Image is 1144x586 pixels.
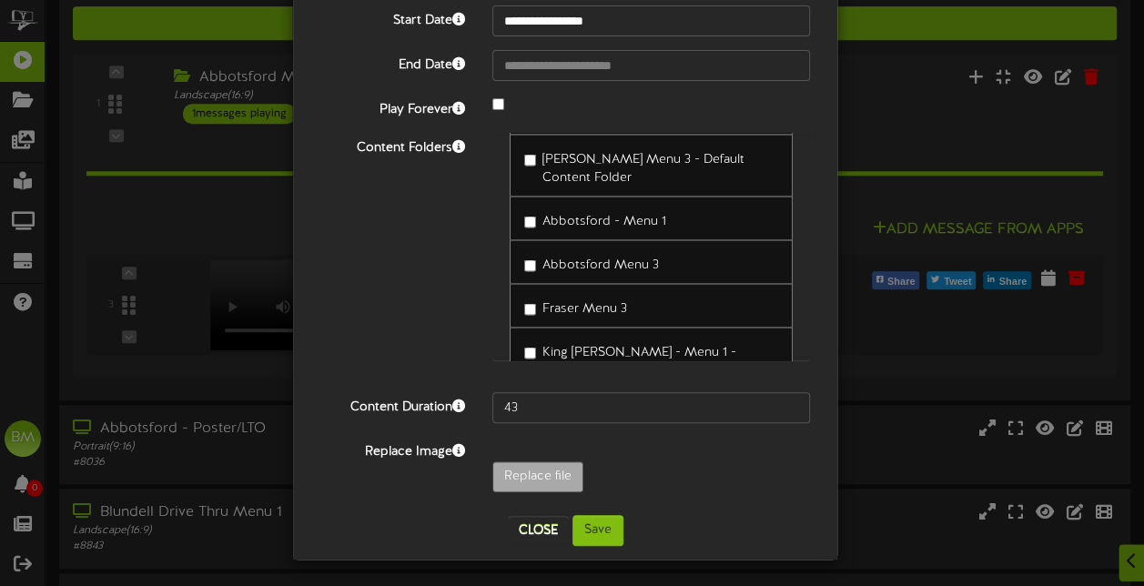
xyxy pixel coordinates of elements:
input: King [PERSON_NAME] - Menu 1 - Default Folder [524,347,536,359]
span: King [PERSON_NAME] - Menu 1 - Default Folder [542,345,736,377]
label: End Date [307,50,479,75]
label: Content Duration [307,392,479,417]
label: Play Forever [307,95,479,119]
label: Start Date [307,5,479,30]
span: Abbotsford - Menu 1 [542,214,666,227]
span: Abbotsford Menu 3 [542,258,659,271]
button: Close [508,516,569,545]
span: Fraser Menu 3 [542,301,627,315]
input: Abbotsford Menu 3 [524,259,536,271]
input: Fraser Menu 3 [524,303,536,315]
label: Replace Image [307,437,479,461]
button: Save [572,515,623,546]
label: Content Folders [307,133,479,157]
input: [PERSON_NAME] Menu 3 - Default Content Folder [524,154,536,166]
input: Abbotsford - Menu 1 [524,216,536,227]
input: 15 [492,392,810,423]
span: [PERSON_NAME] Menu 3 - Default Content Folder [542,152,744,184]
